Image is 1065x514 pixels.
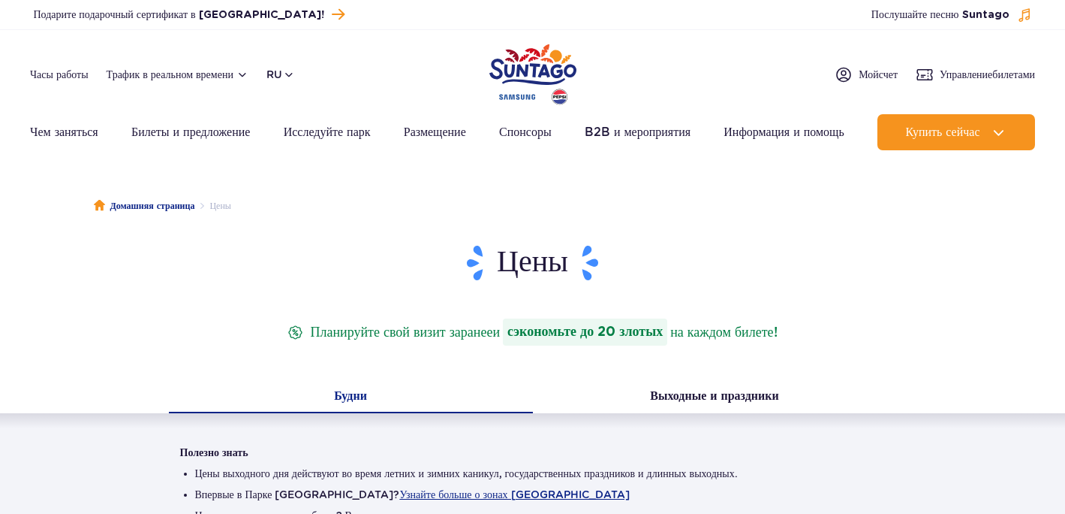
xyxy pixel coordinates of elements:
[30,125,98,139] font: Чем заняться
[533,382,897,413] button: Выходные и праздники
[195,488,400,500] font: Впервые в Парке [GEOGRAPHIC_DATA]?
[131,125,251,139] font: Билеты и предложение
[492,324,500,340] font: и
[940,68,992,80] font: Управление
[871,8,1032,23] button: Послушайте песню Suntago
[489,38,576,107] a: Парк Польши
[107,68,248,80] button: Трафик в реальном времени
[107,68,233,80] font: Трафик в реальном времени
[871,10,1009,20] font: Послушайте песню Suntago
[879,68,898,80] font: счет
[499,114,552,150] a: Спонсоры
[310,324,492,340] font: Планируйте свой визит заранее
[650,389,778,403] font: Выходные и праздники
[180,446,248,458] font: Полезно знать
[404,114,466,150] a: Размещение
[835,65,898,83] a: Мойсчет
[334,389,367,403] font: Будни
[507,325,663,339] font: сэкономьте до 20 злотых
[916,65,1035,83] a: Управлениебилетами
[724,125,844,139] font: Информация и помощь
[34,10,324,20] font: Подарите подарочный сертификат в [GEOGRAPHIC_DATA]!
[399,488,629,500] button: Узнайте больше о зонах [GEOGRAPHIC_DATA]
[585,125,690,139] font: B2B и мероприятия
[110,200,195,211] font: Домашняя страница
[992,68,1035,80] font: билетами
[499,125,552,139] font: Спонсоры
[34,5,344,25] a: Подарите подарочный сертификат в [GEOGRAPHIC_DATA]!
[266,68,282,80] font: ru
[497,243,568,281] font: Цены
[724,114,844,150] a: Информация и помощь
[859,68,879,80] font: Мой
[670,324,777,340] font: на каждом билете!
[195,467,738,479] font: Цены выходного дня действуют во время летних и зимних каникул, государственных праздников и длинн...
[30,68,89,80] font: Часы работы
[30,67,89,82] a: Часы работы
[266,67,295,82] button: ru
[877,114,1035,150] button: Купить сейчас
[404,125,466,139] font: Размещение
[131,114,251,150] a: Билеты и предложение
[30,114,98,150] a: Чем заняться
[169,382,533,413] button: Будни
[209,200,230,211] font: Цены
[94,198,195,213] a: Домашняя страница
[585,114,690,150] a: B2B и мероприятия
[284,125,371,139] font: Исследуйте парк
[284,114,371,150] a: Исследуйте парк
